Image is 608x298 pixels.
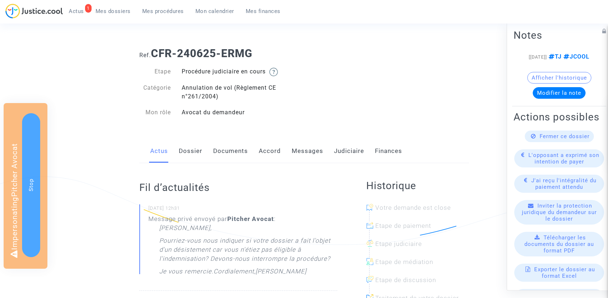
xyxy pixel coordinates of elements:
a: Finances [375,139,402,163]
button: Modifier la note [533,87,586,99]
p: [PERSON_NAME] [256,267,307,280]
h2: Historique [366,179,469,192]
div: Annulation de vol (Règlement CE n°261/2004) [176,84,304,101]
img: help.svg [269,68,278,76]
span: Fermer ce dossier [540,133,590,140]
span: Mes procédures [142,8,184,14]
span: L'opposant a exprimé son intention de payer [528,152,599,165]
b: Pitcher Avocat [227,215,274,222]
img: jc-logo.svg [5,4,63,18]
div: Etape [134,67,177,76]
span: Ref. [139,52,151,59]
span: JCOOL [562,53,590,60]
a: Mes dossiers [90,6,136,17]
div: Procédure judiciaire en cours [176,67,304,76]
div: Mon rôle [134,108,177,117]
span: J'ai reçu l'intégralité du paiement attendu [531,177,596,190]
a: Documents [213,139,248,163]
div: Avocat du demandeur [176,108,304,117]
span: Votre demande est close [375,204,451,211]
span: Mon calendrier [195,8,234,14]
span: Exporter le dossier au format Excel [534,266,595,279]
span: Télécharger les documents du dossier au format PDF [524,234,594,254]
a: Judiciaire [334,139,364,163]
a: Mon calendrier [190,6,240,17]
h2: Notes [514,29,605,42]
small: [DATE] 12h31 [148,205,337,214]
h2: Actions possibles [514,111,605,123]
span: [[DATE]] [529,54,547,60]
span: Inviter la protection juridique du demandeur sur le dossier [522,203,597,222]
span: Actus [69,8,84,14]
div: Impersonating [4,103,47,269]
span: Mes dossiers [96,8,131,14]
a: Accord [259,139,281,163]
a: 1Actus [63,6,90,17]
a: Actus [150,139,168,163]
span: TJ [547,53,562,60]
div: Catégorie [134,84,177,101]
p: Pourriez-vous nous indiquer si votre dossier a fait l'objet d'un désistement car vous n'étiez pas... [159,236,337,267]
span: Mes finances [246,8,280,14]
div: Message privé envoyé par : [148,214,337,280]
a: Dossier [179,139,202,163]
p: Cordialement, [214,267,256,280]
button: Afficher l'historique [527,72,591,84]
span: Stop [28,179,34,191]
b: CFR-240625-ERMG [151,47,252,60]
p: Je vous remercie. [159,267,214,280]
p: [PERSON_NAME], [159,223,212,236]
button: Stop [22,113,40,257]
a: Mes procédures [136,6,190,17]
a: Mes finances [240,6,286,17]
h2: Fil d’actualités [139,181,337,194]
a: Messages [292,139,323,163]
div: 1 [85,4,92,13]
